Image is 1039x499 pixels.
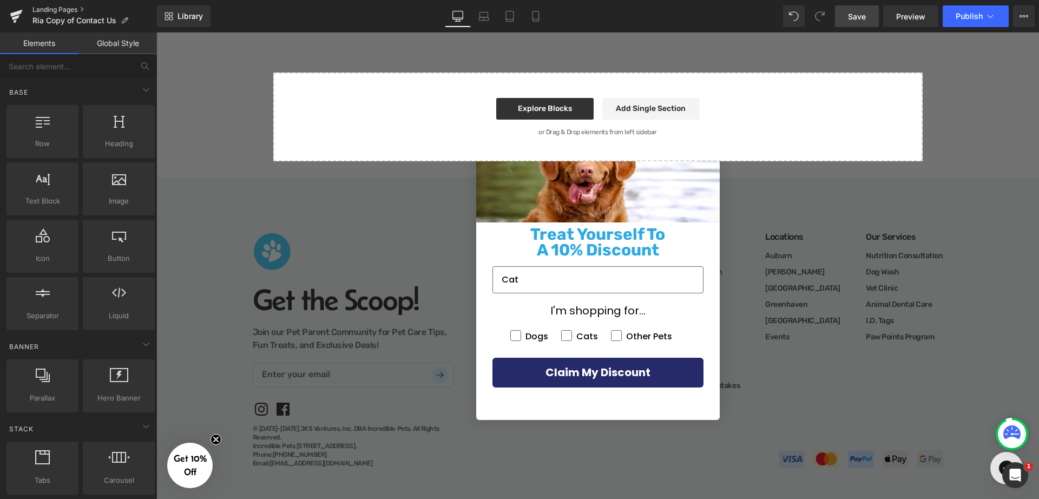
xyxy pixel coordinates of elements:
[369,297,392,311] div: Dogs
[394,271,489,286] span: I'm shopping for...
[896,11,925,22] span: Preview
[86,195,152,207] span: Image
[86,138,152,149] span: Heading
[336,234,547,261] input: Email
[445,5,471,27] a: Desktop
[783,5,805,27] button: Undo
[32,5,157,14] a: Landing Pages
[86,310,152,321] span: Liquid
[10,138,75,149] span: Row
[1002,462,1028,488] iframe: Intercom live chat
[320,79,563,190] img: Dog Banner
[10,475,75,486] span: Tabs
[883,5,938,27] a: Preview
[828,416,872,456] iframe: Gorgias live chat messenger
[420,297,442,311] div: Cats
[8,87,29,97] span: Base
[523,5,549,27] a: Mobile
[1013,5,1035,27] button: More
[956,12,983,21] span: Publish
[340,65,437,87] a: Explore Blocks
[471,5,497,27] a: Laptop
[1024,462,1033,471] span: 1
[10,253,75,264] span: Icon
[54,402,65,412] button: Close teaser
[848,11,866,22] span: Save
[157,5,211,27] a: New Library
[374,192,509,212] strong: Treat Yourself To
[943,5,1009,27] button: Publish
[809,5,831,27] button: Redo
[380,208,503,227] strong: A 10% Discount
[17,421,50,445] span: Get 10% Off
[470,297,516,311] div: Other Pets
[446,65,543,87] a: Add Single Section
[336,325,547,355] button: Claim My Discount
[32,16,116,25] span: Ria Copy of Contact Us
[8,424,35,434] span: Stack
[86,475,152,486] span: Carousel
[8,342,40,352] span: Banner
[86,253,152,264] span: Button
[497,5,523,27] a: Tablet
[10,310,75,321] span: Separator
[10,195,75,207] span: Text Block
[10,392,75,404] span: Parallax
[86,392,152,404] span: Hero Banner
[78,32,157,54] a: Global Style
[177,11,203,21] span: Library
[11,410,56,456] div: Get 10% OffClose teaser
[134,96,749,103] p: or Drag & Drop elements from left sidebar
